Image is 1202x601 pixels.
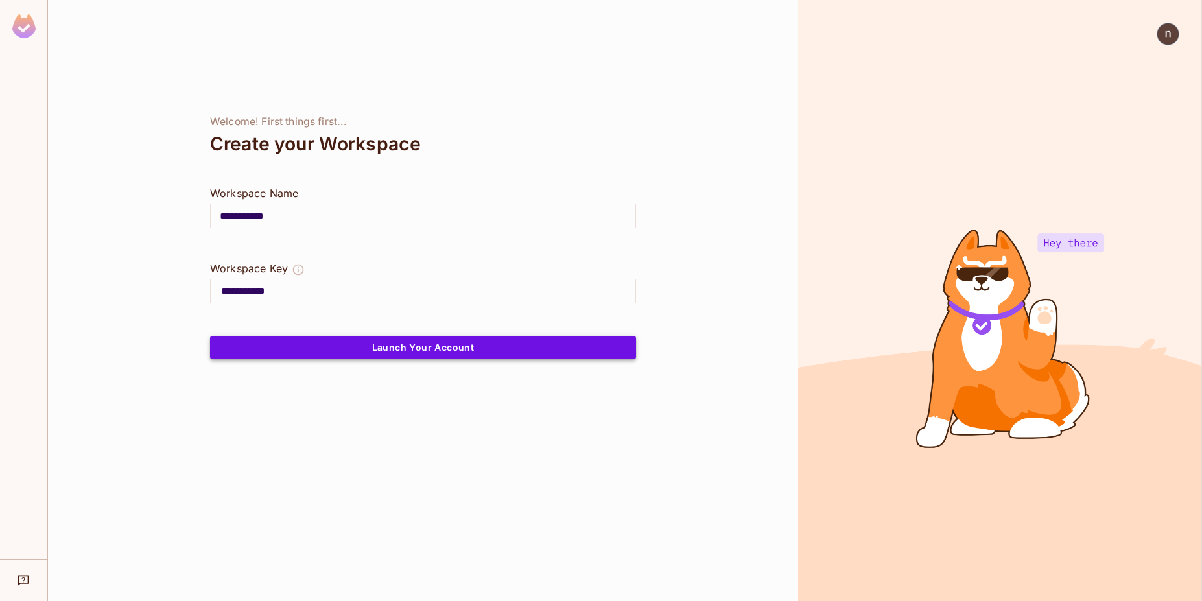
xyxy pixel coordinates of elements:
div: Help & Updates [9,567,38,593]
img: nithish [1157,23,1179,45]
div: Workspace Name [210,185,636,201]
button: The Workspace Key is unique, and serves as the identifier of your workspace. [292,261,305,279]
div: Workspace Key [210,261,288,276]
div: Create your Workspace [210,128,636,159]
div: Welcome! First things first... [210,115,636,128]
img: SReyMgAAAABJRU5ErkJggg== [12,14,36,38]
button: Launch Your Account [210,336,636,359]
